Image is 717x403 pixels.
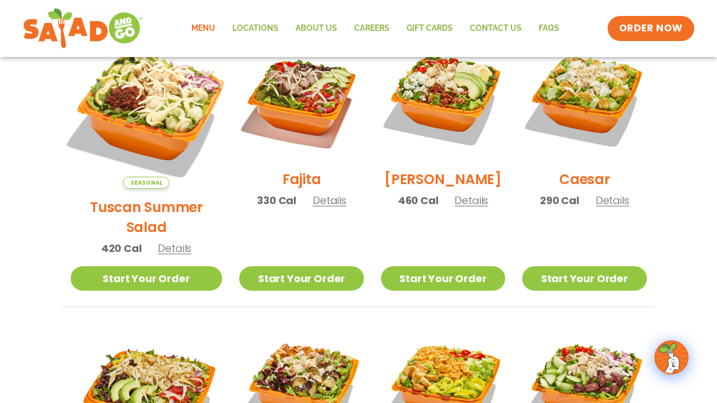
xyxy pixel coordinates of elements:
[23,6,143,51] img: new-SAG-logo-768×292
[282,169,321,189] h2: Fajita
[158,241,191,255] span: Details
[398,15,461,42] a: GIFT CARDS
[183,15,568,42] nav: Menu
[239,36,363,161] img: Product photo for Fajita Salad
[522,36,646,161] img: Product photo for Caesar Salad
[540,193,579,208] span: 290 Cal
[454,193,488,207] span: Details
[313,193,346,207] span: Details
[381,266,505,291] a: Start Your Order
[239,266,363,291] a: Start Your Order
[655,341,687,373] img: wpChatIcon
[522,266,646,291] a: Start Your Order
[71,266,223,291] a: Start Your Order
[381,36,505,161] img: Product photo for Cobb Salad
[461,15,530,42] a: Contact Us
[346,15,398,42] a: Careers
[619,22,683,35] span: ORDER NOW
[384,169,502,189] h2: [PERSON_NAME]
[101,241,142,256] span: 420 Cal
[559,169,610,189] h2: Caesar
[57,23,235,202] img: Product photo for Tuscan Summer Salad
[71,197,223,237] h2: Tuscan Summer Salad
[287,15,346,42] a: About Us
[596,193,629,207] span: Details
[398,193,439,208] span: 460 Cal
[530,15,568,42] a: FAQs
[608,16,694,41] a: ORDER NOW
[224,15,287,42] a: Locations
[123,177,169,189] span: Seasonal
[257,193,296,208] span: 330 Cal
[183,15,224,42] a: Menu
